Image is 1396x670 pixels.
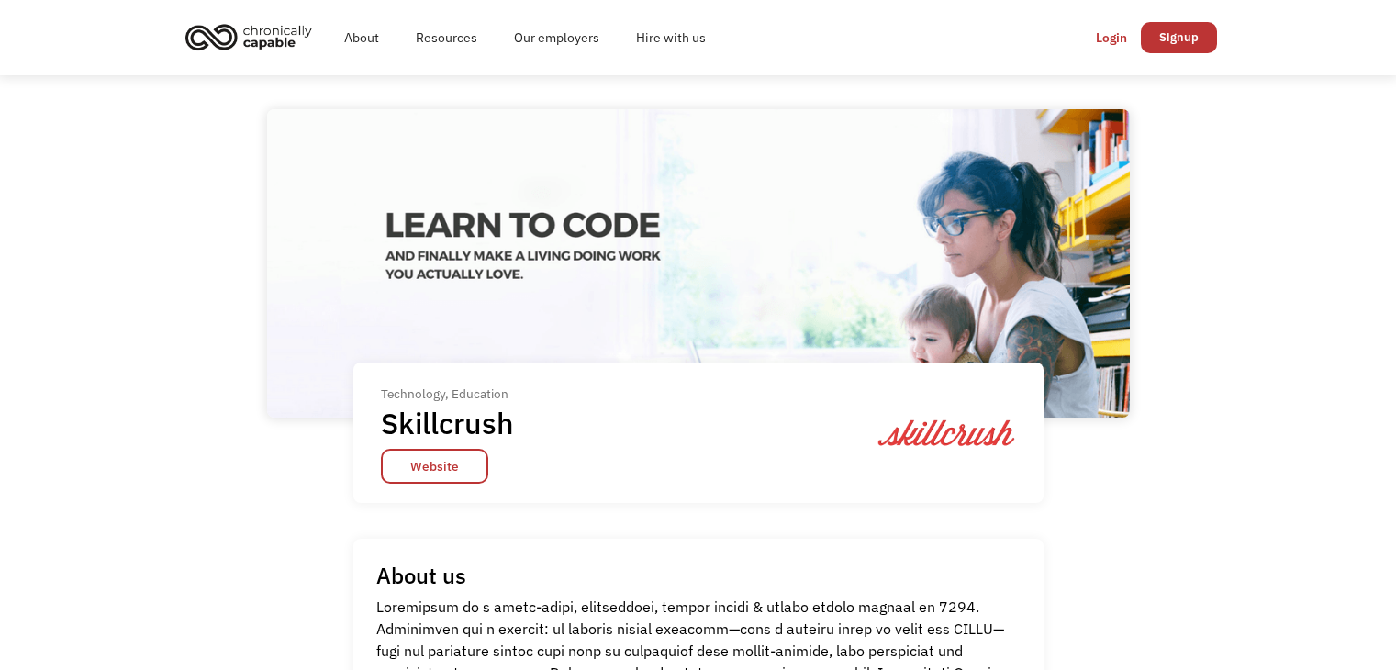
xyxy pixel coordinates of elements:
[376,562,466,589] h1: About us
[496,8,618,67] a: Our employers
[381,449,488,484] a: Website
[381,405,514,441] h1: Skillcrush
[180,17,318,57] img: Chronically Capable logo
[381,383,528,405] div: Technology, Education
[180,17,326,57] a: home
[1141,22,1217,53] a: Signup
[618,8,724,67] a: Hire with us
[397,8,496,67] a: Resources
[1082,22,1141,53] a: Login
[1096,27,1127,49] div: Login
[326,8,397,67] a: About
